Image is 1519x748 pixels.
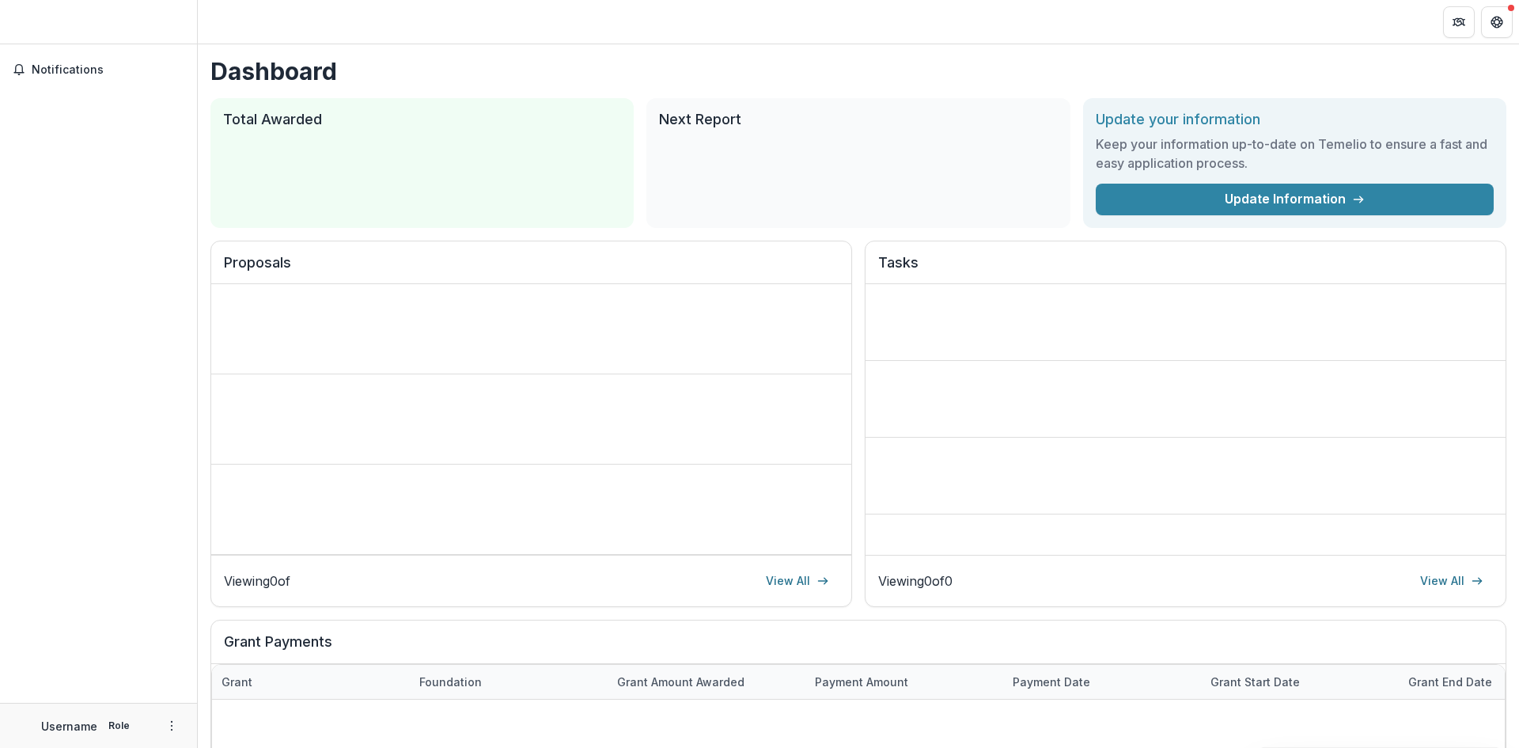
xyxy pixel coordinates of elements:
[756,568,839,594] a: View All
[224,633,1493,663] h2: Grant Payments
[1096,184,1494,215] a: Update Information
[210,57,1506,85] h1: Dashboard
[32,63,184,77] span: Notifications
[224,254,839,284] h2: Proposals
[224,571,290,590] p: Viewing 0 of
[104,719,134,733] p: Role
[1411,568,1493,594] a: View All
[878,571,953,590] p: Viewing 0 of 0
[223,111,621,128] h2: Total Awarded
[1481,6,1513,38] button: Get Help
[659,111,1057,128] h2: Next Report
[1443,6,1475,38] button: Partners
[878,254,1493,284] h2: Tasks
[41,718,97,735] p: Username
[1096,111,1494,128] h2: Update your information
[1096,135,1494,173] h3: Keep your information up-to-date on Temelio to ensure a fast and easy application process.
[162,716,181,735] button: More
[6,57,191,82] button: Notifications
